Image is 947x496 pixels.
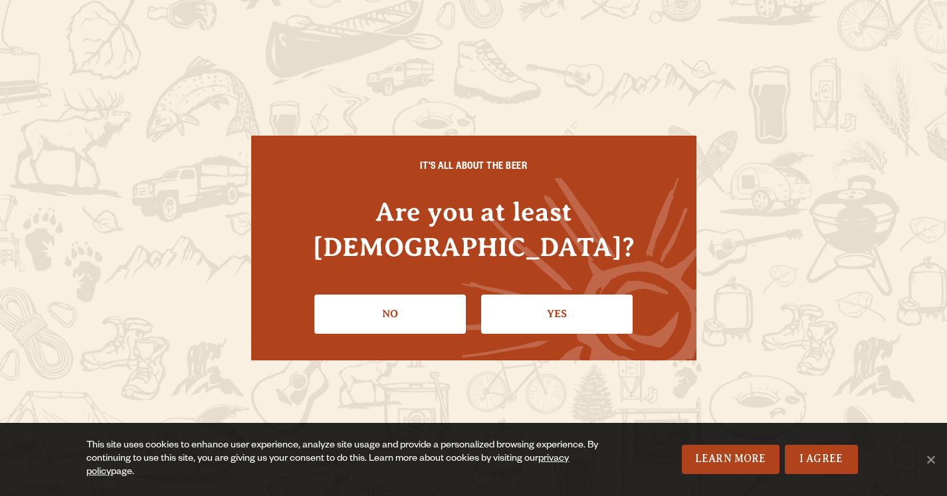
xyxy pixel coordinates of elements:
[278,194,670,265] h4: Are you at least [DEMOGRAPHIC_DATA]?
[924,453,937,466] span: No
[785,445,858,474] a: I Agree
[481,295,633,333] a: Confirm I'm 21 or older
[314,295,466,333] a: No
[86,439,615,479] div: This site uses cookies to enhance user experience, analyze site usage and provide a personalized ...
[682,445,780,474] a: Learn More
[278,162,670,174] h6: IT'S ALL ABOUT THE BEER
